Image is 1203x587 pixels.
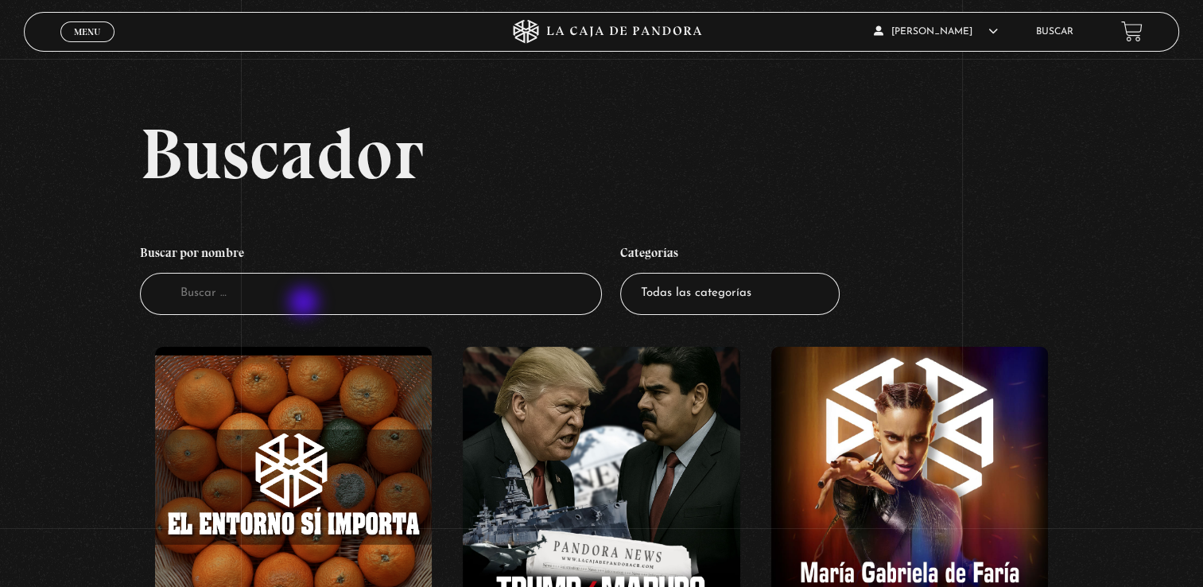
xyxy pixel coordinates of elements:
[74,27,100,37] span: Menu
[620,237,840,274] h4: Categorías
[1121,21,1143,42] a: View your shopping cart
[140,118,1179,189] h2: Buscador
[1036,27,1073,37] a: Buscar
[140,237,602,274] h4: Buscar por nombre
[68,41,106,52] span: Cerrar
[874,27,998,37] span: [PERSON_NAME]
